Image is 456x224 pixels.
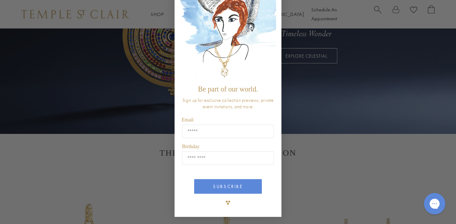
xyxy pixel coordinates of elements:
iframe: Gorgias live chat messenger [420,191,449,217]
button: SUBSCRIBE [194,179,262,194]
input: Email [182,125,274,138]
span: Email [182,117,193,123]
img: TSC [221,196,235,210]
span: Be part of our world. [198,85,258,93]
span: Sign up for exclusive collection previews, private event invitations, and more. [182,97,274,110]
span: Birthday [182,144,199,149]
